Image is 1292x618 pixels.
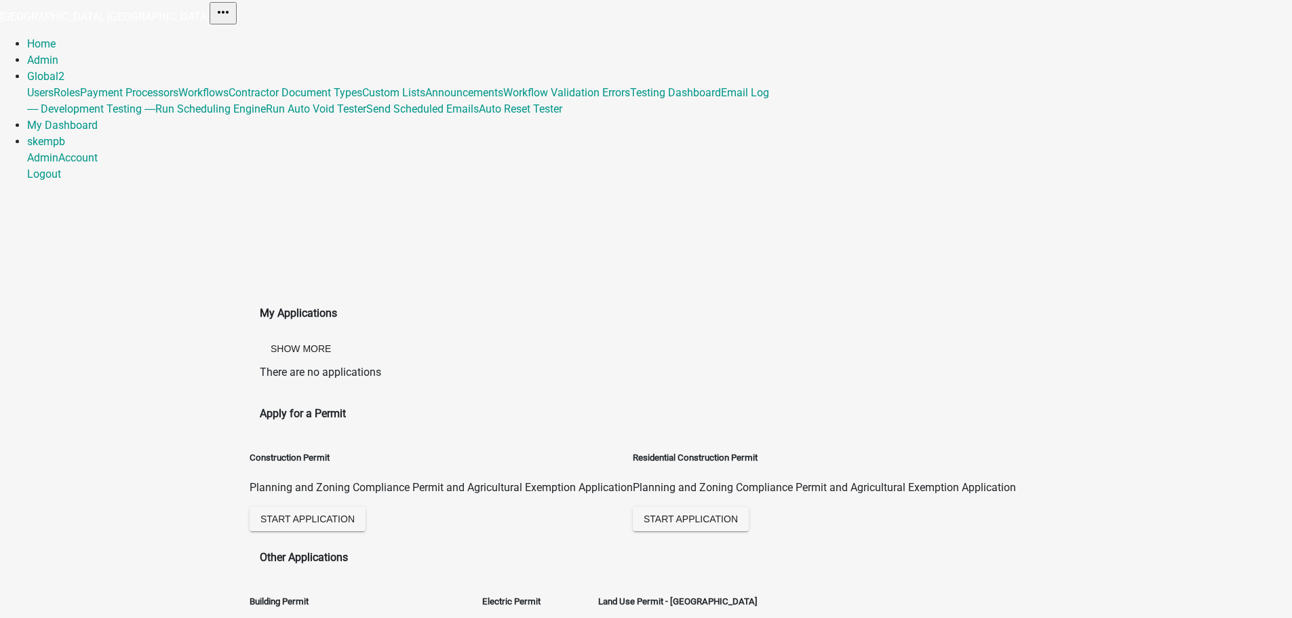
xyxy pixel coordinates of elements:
button: Show More [260,336,342,361]
span: Start Application [260,514,355,524]
h5: Residential Construction Permit [633,451,1016,465]
h5: Land Use Permit - [GEOGRAPHIC_DATA] [598,595,831,609]
a: Auto Reset Tester [479,102,562,115]
a: Announcements [425,86,503,99]
h5: Building Permit [250,595,482,609]
a: skempb [27,135,65,148]
button: Start Application [633,507,749,531]
a: Logout [27,168,61,180]
h4: My Applications [260,305,1033,322]
a: Contractor Document Types [229,86,362,99]
a: Users [27,86,54,99]
a: Send Scheduled Emails [366,102,479,115]
a: Global2 [27,70,64,83]
h4: Apply for a Permit [260,406,1033,422]
h5: Electric Permit [482,595,598,609]
a: ---- Development Testing ---- [27,102,155,115]
p: Planning and Zoning Compliance Permit and Agricultural Exemption Application [633,480,1016,496]
button: Toggle navigation [210,2,237,24]
a: My Dashboard [27,119,98,132]
a: Run Auto Void Tester [266,102,366,115]
a: Roles [54,86,80,99]
h4: Other Applications [260,549,1033,566]
a: Admin [27,151,58,164]
span: 2 [58,70,64,83]
p: There are no applications [260,364,1033,381]
a: Home [27,37,56,50]
a: Account [58,151,98,164]
div: Global2 [27,85,1292,117]
a: Workflow Validation Errors [503,86,630,99]
i: more_horiz [215,4,231,20]
div: skempb [27,150,1292,182]
h5: Construction Permit [250,451,633,465]
button: Start Application [250,507,366,531]
span: Start Application [644,514,738,524]
a: Testing Dashboard [630,86,721,99]
p: Planning and Zoning Compliance Permit and Agricultural Exemption Application [250,480,633,496]
a: Workflows [178,86,229,99]
a: Email Log [721,86,769,99]
a: Custom Lists [362,86,425,99]
a: Payment Processors [80,86,178,99]
a: Admin [27,54,58,66]
a: Run Scheduling Engine [155,102,266,115]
